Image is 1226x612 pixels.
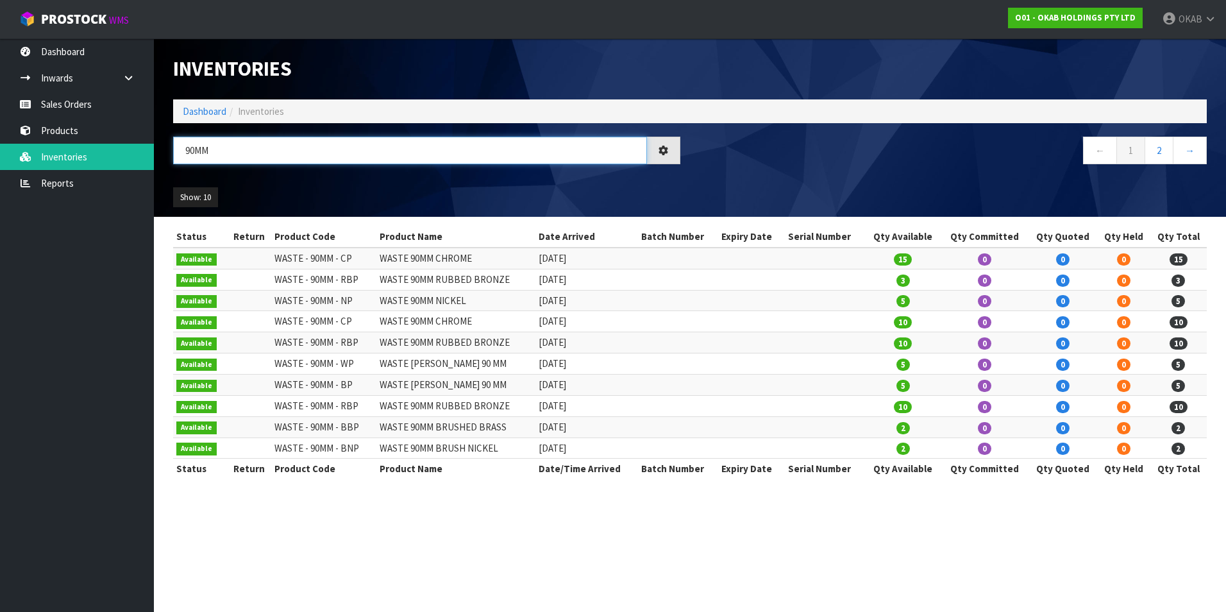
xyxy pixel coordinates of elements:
span: 0 [978,422,991,434]
td: WASTE - 90MM - CP [271,311,377,332]
span: 0 [978,401,991,413]
td: WASTE - 90MM - RBP [271,269,377,290]
button: Show: 10 [173,187,218,208]
th: Expiry Date [718,226,784,247]
th: Product Code [271,226,377,247]
span: 0 [1056,316,1070,328]
span: Available [176,295,217,308]
span: 0 [1117,337,1130,350]
th: Expiry Date [718,459,784,479]
span: 10 [1170,401,1188,413]
td: WASTE - 90MM - BP [271,374,377,395]
span: 0 [1117,401,1130,413]
td: WASTE - 90MM - BBP [271,416,377,438]
span: 0 [1117,295,1130,307]
span: 0 [1117,422,1130,434]
a: → [1173,137,1207,164]
span: ProStock [41,11,106,28]
span: 15 [894,253,912,266]
span: 10 [894,337,912,350]
span: 0 [978,359,991,371]
th: Qty Quoted [1028,459,1097,479]
span: 10 [1170,337,1188,350]
th: Return [227,226,271,247]
th: Qty Committed [941,226,1028,247]
span: OKAB [1179,13,1202,25]
th: Status [173,459,227,479]
span: 5 [1171,359,1185,371]
span: 0 [978,443,991,455]
th: Qty Committed [941,459,1028,479]
h1: Inventories [173,58,680,80]
span: 5 [896,359,910,371]
th: Serial Number [785,459,865,479]
td: [DATE] [535,438,638,459]
span: Available [176,274,217,287]
span: 0 [978,380,991,392]
span: 3 [896,275,910,287]
span: 0 [1117,253,1130,266]
span: 0 [1056,295,1070,307]
span: Available [176,316,217,329]
span: Available [176,337,217,350]
strong: O01 - OKAB HOLDINGS PTY LTD [1015,12,1136,23]
span: 0 [1117,316,1130,328]
th: Date Arrived [535,226,638,247]
th: Serial Number [785,226,865,247]
td: WASTE 90MM CHROME [376,311,535,332]
td: [DATE] [535,416,638,438]
span: Available [176,401,217,414]
input: Search inventories [173,137,647,164]
th: Status [173,226,227,247]
td: [DATE] [535,353,638,375]
td: WASTE - 90MM - RBP [271,332,377,353]
td: [DATE] [535,374,638,395]
span: 5 [1171,295,1185,307]
small: WMS [109,14,129,26]
td: [DATE] [535,269,638,290]
span: Available [176,421,217,434]
span: 5 [896,295,910,307]
th: Date/Time Arrived [535,459,638,479]
span: 0 [1117,380,1130,392]
a: 1 [1116,137,1145,164]
td: WASTE [PERSON_NAME] 90 MM [376,374,535,395]
td: WASTE 90MM CHROME [376,248,535,269]
td: WASTE - 90MM - CP [271,248,377,269]
span: 10 [1170,316,1188,328]
span: Available [176,253,217,266]
span: 3 [1171,275,1185,287]
td: WASTE 90MM RUBBED BRONZE [376,269,535,290]
th: Return [227,459,271,479]
th: Qty Available [865,226,941,247]
th: Qty Held [1097,459,1150,479]
span: 0 [978,316,991,328]
span: 0 [1056,337,1070,350]
span: 2 [896,443,910,455]
td: WASTE - 90MM - BNP [271,438,377,459]
th: Product Name [376,459,535,479]
th: Qty Total [1150,226,1207,247]
span: 0 [1056,359,1070,371]
span: 0 [978,253,991,266]
td: WASTE 90MM NICKEL [376,290,535,311]
th: Product Name [376,226,535,247]
th: Qty Held [1097,226,1150,247]
span: 0 [978,275,991,287]
span: 0 [1117,359,1130,371]
td: [DATE] [535,290,638,311]
td: [DATE] [535,332,638,353]
td: WASTE 90MM RUBBED BRONZE [376,395,535,416]
a: Dashboard [183,105,226,117]
span: 0 [978,295,991,307]
span: 10 [894,316,912,328]
span: 0 [1117,275,1130,287]
span: 2 [1171,443,1185,455]
span: Available [176,443,217,455]
span: 5 [1171,380,1185,392]
span: Available [176,359,217,371]
span: Inventories [238,105,284,117]
a: 2 [1145,137,1173,164]
td: WASTE - 90MM - RBP [271,395,377,416]
th: Batch Number [638,459,718,479]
